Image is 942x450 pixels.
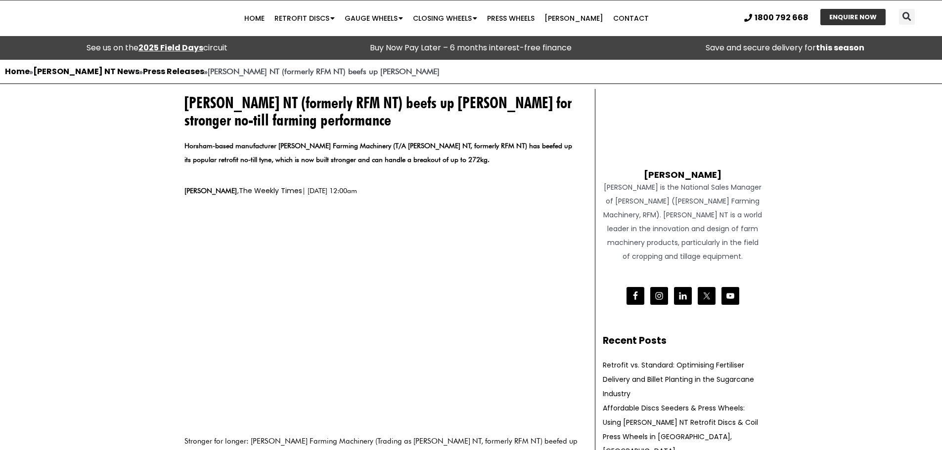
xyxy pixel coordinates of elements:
a: Closing Wheels [408,8,482,28]
a: [PERSON_NAME] [539,8,608,28]
h4: [PERSON_NAME] [603,160,763,180]
h2: Recent Posts [603,334,763,348]
a: Home [5,66,30,77]
p: Save and secure delivery for [633,41,937,55]
a: Retrofit vs. Standard: Optimising Fertiliser Delivery and Billet Planting in the Sugarcane Industry [603,360,754,399]
a: 1800 792 668 [744,14,808,22]
span: » » » [5,67,440,76]
span: 1800 792 668 [755,14,808,22]
a: Home [239,8,269,28]
a: [PERSON_NAME] NT News [33,66,139,77]
div: [PERSON_NAME] is the National Sales Manager of [PERSON_NAME] ([PERSON_NAME] Farming Machinery, RF... [603,180,763,263]
h1: [PERSON_NAME] NT (formerly RFM NT) beefs up [PERSON_NAME] for stronger no-till farming performance [184,94,580,128]
div: See us on the circuit [5,41,309,55]
p: , | [DATE] 12:00am [184,184,580,198]
div: Search [899,9,915,25]
p: Buy Now Pay Later – 6 months interest-free finance [319,41,623,55]
a: 2025 Field Days [138,42,203,53]
a: ENQUIRE NOW [820,9,886,25]
a: Press Releases [143,66,204,77]
span: ENQUIRE NOW [829,14,877,20]
img: Ryan NT (RFM NT) Ryan Tyne Beefed Up [184,207,580,430]
img: Ryan NT logo [30,3,129,34]
strong: this season [816,42,864,53]
a: Gauge Wheels [340,8,408,28]
div: Horsham-based manufacturer [PERSON_NAME] Farming Machinery (T/A [PERSON_NAME] NT, formerly RFM NT... [184,139,580,174]
strong: [PERSON_NAME] NT (formerly RFM NT) beefs up [PERSON_NAME] [208,67,440,76]
a: The Weekly Times [239,186,302,196]
a: Retrofit Discs [269,8,340,28]
a: Press Wheels [482,8,539,28]
nav: Menu [182,8,710,28]
b: [PERSON_NAME] [184,187,237,195]
a: Contact [608,8,654,28]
